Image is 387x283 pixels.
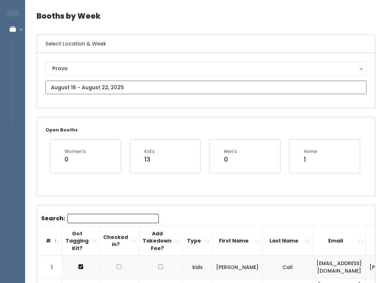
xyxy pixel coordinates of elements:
[139,226,183,256] th: Add Takedown Fee?: activate to sort column ascending
[52,65,360,73] div: Provo
[313,256,366,279] td: [EMAIL_ADDRESS][DOMAIN_NAME]
[37,6,376,26] h4: Booths by Week
[212,256,263,279] td: [PERSON_NAME]
[46,62,367,76] button: Provo
[263,226,313,256] th: Last Name: activate to sort column ascending
[46,81,367,95] input: August 16 - August 22, 2025
[41,214,159,224] label: Search:
[263,256,313,279] td: Call
[64,155,86,164] div: 0
[46,127,78,133] small: Open Booths
[212,226,263,256] th: First Name: activate to sort column ascending
[100,226,139,256] th: Checked in?: activate to sort column ascending
[37,226,62,256] th: #: activate to sort column descending
[304,155,317,164] div: 1
[62,226,100,256] th: Got Tagging Kit?: activate to sort column ascending
[224,149,237,155] div: Men's
[144,149,155,155] div: Kid's
[224,155,237,164] div: 0
[64,149,86,155] div: Women's
[37,35,375,53] h6: Select Location & Week
[313,226,366,256] th: Email: activate to sort column ascending
[67,214,159,224] input: Search:
[183,256,212,279] td: kids
[144,155,155,164] div: 13
[183,226,212,256] th: Type: activate to sort column ascending
[37,256,62,279] td: 1
[304,149,317,155] div: Home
